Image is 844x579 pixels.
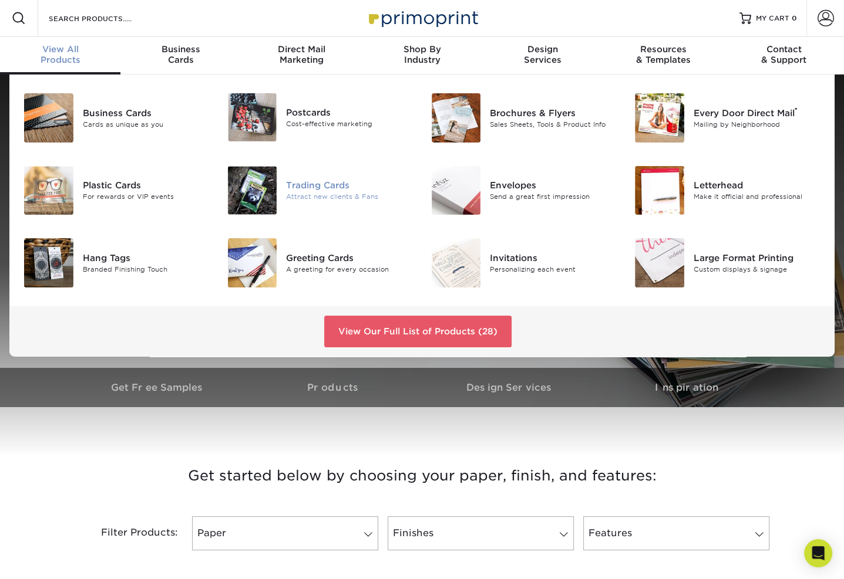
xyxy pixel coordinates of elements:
sup: ® [795,106,798,114]
a: Plastic Cards Plastic Cards For rewards or VIP events [23,161,210,220]
span: Contact [724,44,844,55]
img: Every Door Direct Mail [635,93,684,143]
img: Letterhead [635,166,684,215]
a: Features [583,516,769,550]
img: Invitations [432,238,481,287]
span: MY CART [756,13,789,23]
div: Cost-effective marketing [286,119,413,129]
a: Invitations Invitations Personalizing each event [431,233,617,292]
img: Hang Tags [24,238,73,287]
a: Greeting Cards Greeting Cards A greeting for every occasion [227,233,413,292]
div: Sales Sheets, Tools & Product Info [490,120,617,130]
div: Envelopes [490,179,617,192]
div: Open Intercom Messenger [804,539,832,567]
div: Attract new clients & Fans [286,192,413,202]
div: Postcards [286,106,413,119]
img: Large Format Printing [635,238,684,287]
img: Business Cards [24,93,73,143]
span: 0 [792,14,797,22]
span: Direct Mail [241,44,362,55]
div: & Templates [603,44,723,65]
div: Branded Finishing Touch [83,265,210,275]
a: Letterhead Letterhead Make it official and professional [634,161,821,220]
a: Hang Tags Hang Tags Branded Finishing Touch [23,233,210,292]
div: Business Cards [83,106,210,119]
div: Industry [362,44,482,65]
div: Letterhead [694,179,821,192]
div: Large Format Printing [694,252,821,265]
span: Shop By [362,44,482,55]
img: Plastic Cards [24,166,73,215]
div: Hang Tags [83,252,210,265]
div: Send a great first impression [490,192,617,202]
img: Brochures & Flyers [432,93,481,143]
div: Personalizing each event [490,265,617,275]
a: Finishes [388,516,574,550]
a: Every Door Direct Mail Every Door Direct Mail® Mailing by Neighborhood [634,89,821,147]
a: Direct MailMarketing [241,37,362,75]
img: Postcards [228,93,277,141]
a: Paper [192,516,378,550]
img: Greeting Cards [228,238,277,287]
div: Make it official and professional [694,192,821,202]
a: Business Cards Business Cards Cards as unique as you [23,89,210,147]
div: A greeting for every occasion [286,265,413,275]
div: Brochures & Flyers [490,106,617,119]
div: Marketing [241,44,362,65]
img: Primoprint [364,5,481,31]
a: Postcards Postcards Cost-effective marketing [227,89,413,146]
h3: Get started below by choosing your paper, finish, and features: [79,449,766,502]
div: Greeting Cards [286,252,413,265]
div: Trading Cards [286,179,413,192]
a: Brochures & Flyers Brochures & Flyers Sales Sheets, Tools & Product Info [431,89,617,147]
input: SEARCH PRODUCTS..... [48,11,162,25]
img: Envelopes [432,166,481,215]
span: Design [482,44,603,55]
div: Cards [120,44,241,65]
a: Contact& Support [724,37,844,75]
div: Custom displays & signage [694,265,821,275]
div: & Support [724,44,844,65]
a: View Our Full List of Products (28) [324,316,512,347]
img: Trading Cards [228,166,277,215]
a: Shop ByIndustry [362,37,482,75]
div: Invitations [490,252,617,265]
div: Cards as unique as you [83,120,210,130]
a: BusinessCards [120,37,241,75]
span: Business [120,44,241,55]
a: Envelopes Envelopes Send a great first impression [431,161,617,220]
div: Plastic Cards [83,179,210,192]
div: Every Door Direct Mail [694,106,821,119]
div: Filter Products: [70,516,187,550]
div: Services [482,44,603,65]
div: For rewards or VIP events [83,192,210,202]
a: Large Format Printing Large Format Printing Custom displays & signage [634,233,821,292]
div: Mailing by Neighborhood [694,120,821,130]
a: Trading Cards Trading Cards Attract new clients & Fans [227,161,413,220]
iframe: Google Customer Reviews [3,543,100,575]
a: Resources& Templates [603,37,723,75]
span: Resources [603,44,723,55]
a: DesignServices [482,37,603,75]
